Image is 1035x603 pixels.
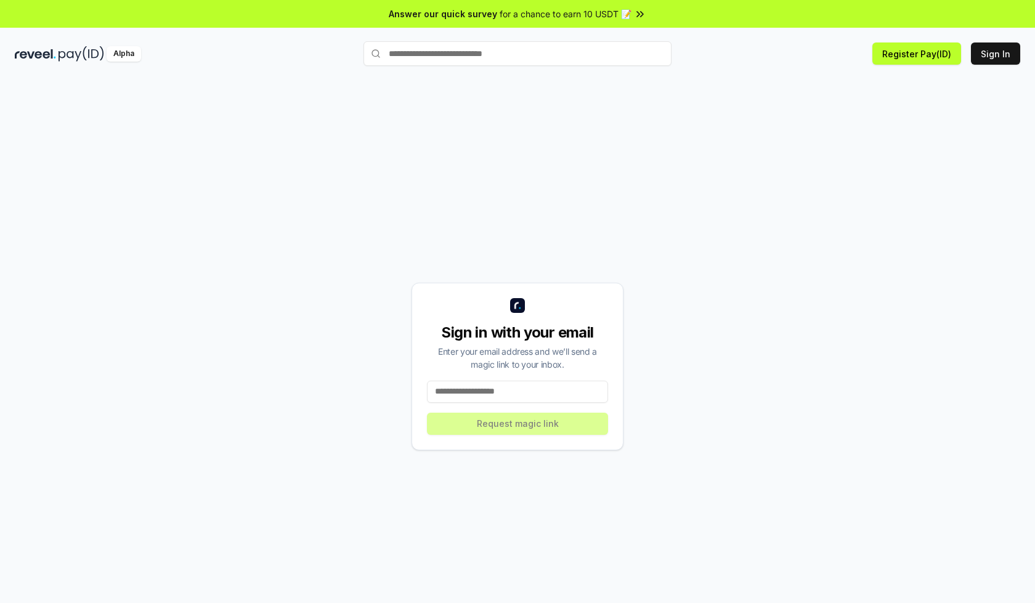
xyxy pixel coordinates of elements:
button: Register Pay(ID) [872,42,961,65]
img: reveel_dark [15,46,56,62]
div: Enter your email address and we’ll send a magic link to your inbox. [427,345,608,371]
span: for a chance to earn 10 USDT 📝 [500,7,631,20]
div: Alpha [107,46,141,62]
img: pay_id [59,46,104,62]
img: logo_small [510,298,525,313]
span: Answer our quick survey [389,7,497,20]
button: Sign In [971,42,1020,65]
div: Sign in with your email [427,323,608,342]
